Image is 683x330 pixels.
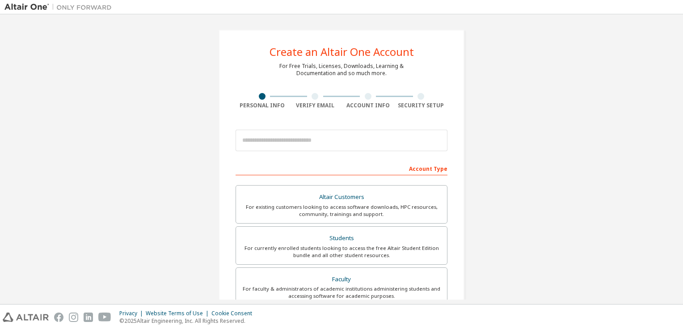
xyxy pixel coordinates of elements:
[236,102,289,109] div: Personal Info
[4,3,116,12] img: Altair One
[289,102,342,109] div: Verify Email
[119,310,146,317] div: Privacy
[241,203,442,218] div: For existing customers looking to access software downloads, HPC resources, community, trainings ...
[98,313,111,322] img: youtube.svg
[241,285,442,300] div: For faculty & administrators of academic institutions administering students and accessing softwa...
[119,317,257,325] p: © 2025 Altair Engineering, Inc. All Rights Reserved.
[395,102,448,109] div: Security Setup
[211,310,257,317] div: Cookie Consent
[241,245,442,259] div: For currently enrolled students looking to access the free Altair Student Edition bundle and all ...
[84,313,93,322] img: linkedin.svg
[341,102,395,109] div: Account Info
[69,313,78,322] img: instagram.svg
[54,313,63,322] img: facebook.svg
[236,161,447,175] div: Account Type
[241,232,442,245] div: Students
[3,313,49,322] img: altair_logo.svg
[241,273,442,286] div: Faculty
[270,47,414,57] div: Create an Altair One Account
[241,191,442,203] div: Altair Customers
[279,63,404,77] div: For Free Trials, Licenses, Downloads, Learning & Documentation and so much more.
[146,310,211,317] div: Website Terms of Use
